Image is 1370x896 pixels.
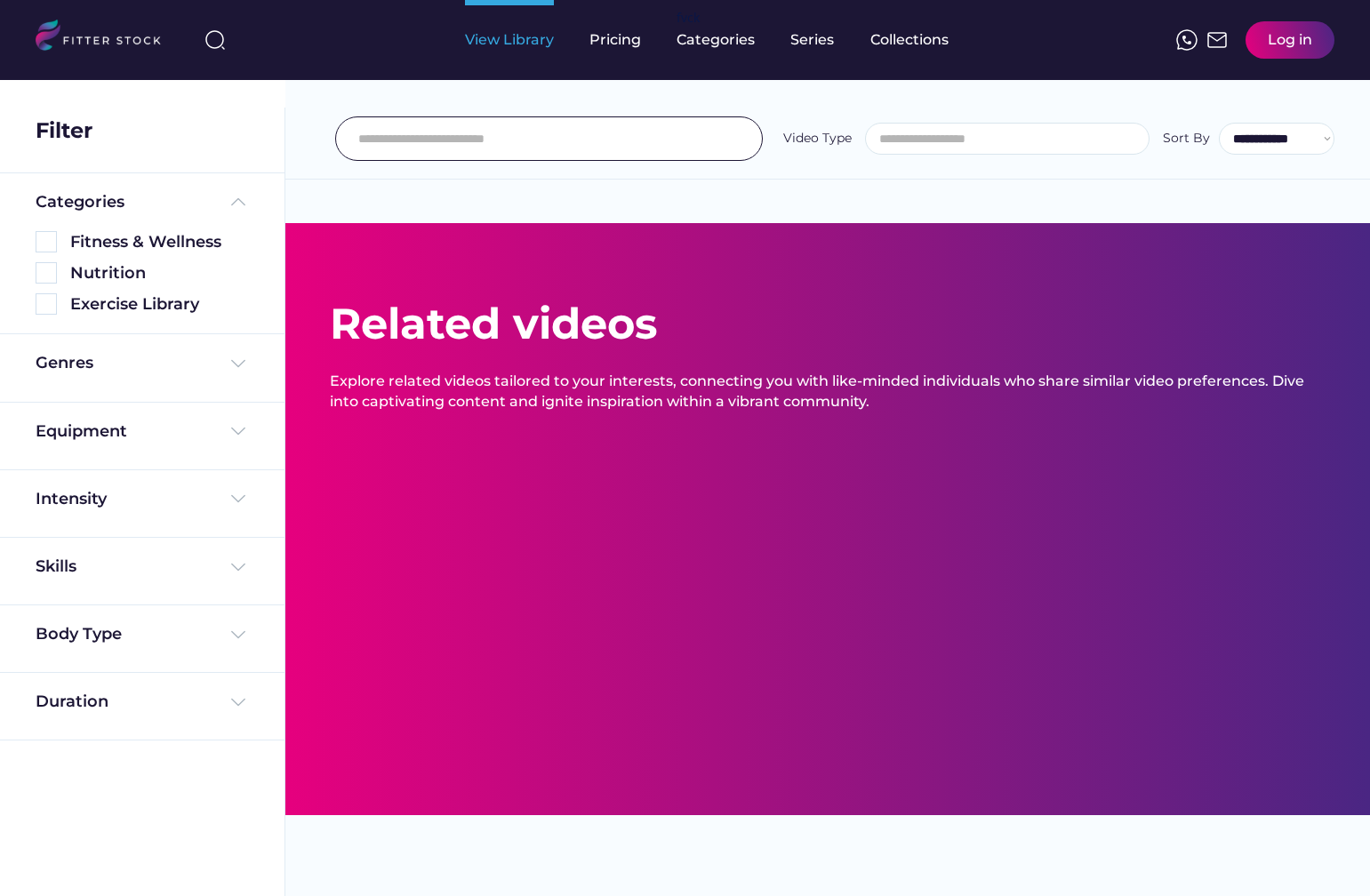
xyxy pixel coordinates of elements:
[36,556,80,578] div: Skills
[1163,130,1210,148] div: Sort By
[228,692,249,713] img: Frame%20%284%29.svg
[1308,500,1343,536] img: yH5BAEAAAAALAAAAAABAAEAAAIBRAA7
[790,30,835,50] div: Series
[36,20,176,56] img: LOGO.svg
[36,691,108,713] div: Duration
[70,262,249,284] div: Nutrition
[1176,29,1198,51] img: meteor-icons_whatsapp%20%281%29.svg
[1206,29,1228,51] img: Frame%2051.svg
[70,293,249,316] div: Exercise Library
[677,9,700,27] div: fvck
[204,29,226,51] img: search-normal%203.svg
[36,488,107,510] div: Intensity
[36,623,122,645] div: Body Type
[723,128,744,149] img: yH5BAEAAAAALAAAAAABAAEAAAIBRAA7
[228,488,249,509] img: Frame%20%284%29.svg
[589,30,641,50] div: Pricing
[70,231,249,253] div: Fitness & Wellness
[228,556,249,578] img: Frame%20%284%29.svg
[330,372,1326,412] div: Explore related videos tailored to your interests, connecting you with like-minded individuals wh...
[677,30,755,50] div: Categories
[36,262,57,284] img: Rectangle%205126.svg
[465,30,554,50] div: View Library
[228,420,249,442] img: Frame%20%284%29.svg
[783,130,852,148] div: Video Type
[36,116,92,146] div: Filter
[228,191,249,212] img: Frame%20%285%29.svg
[228,624,249,645] img: Frame%20%284%29.svg
[36,420,127,443] div: Equipment
[36,231,57,252] img: Rectangle%205126.svg
[36,191,124,213] div: Categories
[36,293,57,315] img: Rectangle%205126.svg
[36,352,93,374] div: Genres
[1268,30,1312,50] div: Log in
[870,30,949,50] div: Collections
[228,353,249,374] img: Frame%20%284%29.svg
[330,294,657,354] div: Related videos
